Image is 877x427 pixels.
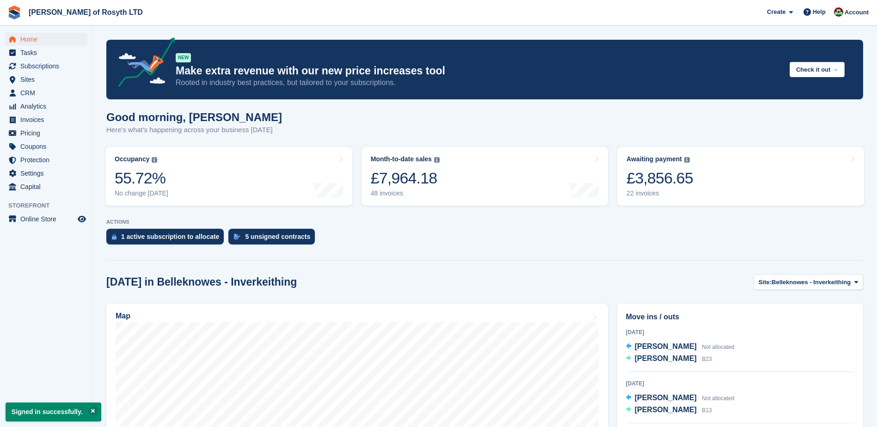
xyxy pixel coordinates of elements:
[106,125,282,135] p: Here's what's happening across your business [DATE]
[813,7,826,17] span: Help
[434,157,440,163] img: icon-info-grey-7440780725fd019a000dd9b08b2336e03edf1995a4989e88bcd33f0948082b44.svg
[362,147,608,206] a: Month-to-date sales £7,964.18 48 invoices
[635,354,697,362] span: [PERSON_NAME]
[845,8,869,17] span: Account
[5,180,87,193] a: menu
[626,392,735,404] a: [PERSON_NAME] Not allocated
[5,127,87,140] a: menu
[371,169,440,188] div: £7,964.18
[767,7,785,17] span: Create
[617,147,864,206] a: Awaiting payment £3,856.65 22 invoices
[234,234,240,239] img: contract_signature_icon-13c848040528278c33f63329250d36e43548de30e8caae1d1a13099fd9432cc5.svg
[20,140,76,153] span: Coupons
[626,189,693,197] div: 22 invoices
[20,100,76,113] span: Analytics
[754,274,863,290] button: Site: Belleknowes - Inverkeithing
[25,5,147,20] a: [PERSON_NAME] of Rosyth LTD
[5,46,87,59] a: menu
[8,201,92,210] span: Storefront
[626,404,712,416] a: [PERSON_NAME] B13
[20,33,76,46] span: Home
[115,155,149,163] div: Occupancy
[176,53,191,62] div: NEW
[152,157,157,163] img: icon-info-grey-7440780725fd019a000dd9b08b2336e03edf1995a4989e88bcd33f0948082b44.svg
[626,353,712,365] a: [PERSON_NAME] B23
[702,407,711,414] span: B13
[106,111,282,123] h1: Good morning, [PERSON_NAME]
[176,78,782,88] p: Rooted in industry best practices, but tailored to your subscriptions.
[635,342,697,350] span: [PERSON_NAME]
[116,312,130,320] h2: Map
[5,33,87,46] a: menu
[626,311,854,323] h2: Move ins / outs
[684,157,690,163] img: icon-info-grey-7440780725fd019a000dd9b08b2336e03edf1995a4989e88bcd33f0948082b44.svg
[834,7,843,17] img: Anne Thomson
[759,278,772,287] span: Site:
[20,213,76,226] span: Online Store
[20,127,76,140] span: Pricing
[20,180,76,193] span: Capital
[106,219,863,225] p: ACTIONS
[5,167,87,180] a: menu
[5,60,87,73] a: menu
[20,73,76,86] span: Sites
[772,278,851,287] span: Belleknowes - Inverkeithing
[106,229,228,249] a: 1 active subscription to allocate
[371,155,432,163] div: Month-to-date sales
[20,167,76,180] span: Settings
[626,155,682,163] div: Awaiting payment
[702,344,734,350] span: Not allocated
[371,189,440,197] div: 48 invoices
[245,233,310,240] div: 5 unsigned contracts
[790,62,845,77] button: Check it out →
[626,169,693,188] div: £3,856.65
[6,403,101,421] p: Signed in successfully.
[20,60,76,73] span: Subscriptions
[5,153,87,166] a: menu
[635,394,697,402] span: [PERSON_NAME]
[110,37,175,90] img: price-adjustments-announcement-icon-8257ccfd72463d97f412b2fc003d46551f7dbcb40ab6d574587a9cd5c0d94...
[20,46,76,59] span: Tasks
[5,140,87,153] a: menu
[702,395,734,402] span: Not allocated
[626,328,854,336] div: [DATE]
[5,100,87,113] a: menu
[5,213,87,226] a: menu
[626,341,735,353] a: [PERSON_NAME] Not allocated
[702,356,711,362] span: B23
[106,276,297,288] h2: [DATE] in Belleknowes - Inverkeithing
[7,6,21,19] img: stora-icon-8386f47178a22dfd0bd8f6a31ec36ba5ce8667c1dd55bd0f319d3a0aa187defe.svg
[115,189,168,197] div: No change [DATE]
[635,406,697,414] span: [PERSON_NAME]
[626,379,854,388] div: [DATE]
[20,153,76,166] span: Protection
[76,213,87,225] a: Preview store
[176,64,782,78] p: Make extra revenue with our new price increases tool
[121,233,219,240] div: 1 active subscription to allocate
[228,229,319,249] a: 5 unsigned contracts
[5,86,87,99] a: menu
[112,234,117,240] img: active_subscription_to_allocate_icon-d502201f5373d7db506a760aba3b589e785aa758c864c3986d89f69b8ff3...
[5,113,87,126] a: menu
[105,147,352,206] a: Occupancy 55.72% No change [DATE]
[20,113,76,126] span: Invoices
[115,169,168,188] div: 55.72%
[20,86,76,99] span: CRM
[5,73,87,86] a: menu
